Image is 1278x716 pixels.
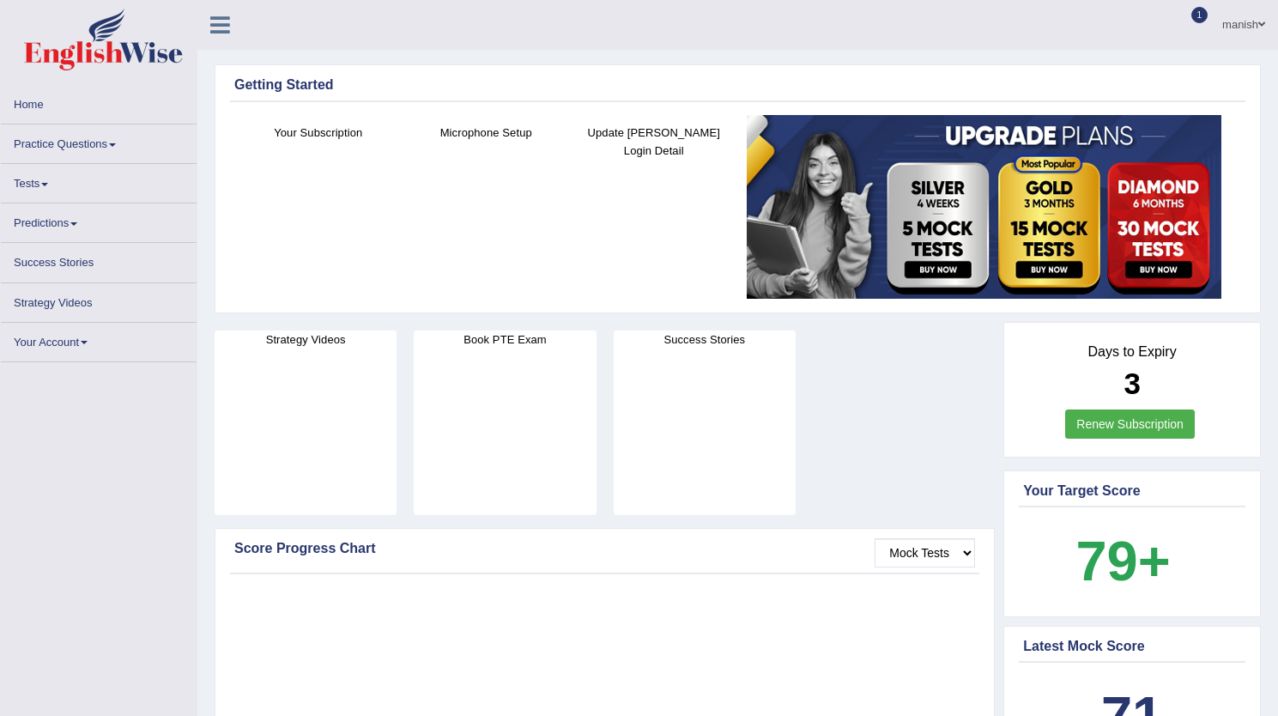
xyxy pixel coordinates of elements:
[1023,481,1241,501] div: Your Target Score
[414,331,596,349] h4: Book PTE Exam
[1,203,197,237] a: Predictions
[234,75,1241,95] div: Getting Started
[1023,344,1241,360] h4: Days to Expiry
[1,243,197,276] a: Success Stories
[411,124,562,142] h4: Microphone Setup
[747,115,1221,299] img: small5.jpg
[1,323,197,356] a: Your Account
[1065,410,1195,439] a: Renew Subscription
[1191,7,1208,23] span: 1
[614,331,796,349] h4: Success Stories
[243,124,394,142] h4: Your Subscription
[578,124,730,160] h4: Update [PERSON_NAME] Login Detail
[215,331,397,349] h4: Strategy Videos
[1075,530,1170,592] b: 79+
[1,124,197,158] a: Practice Questions
[1023,636,1241,657] div: Latest Mock Score
[1,283,197,317] a: Strategy Videos
[1124,367,1140,400] b: 3
[1,85,197,118] a: Home
[234,538,975,559] div: Score Progress Chart
[1,164,197,197] a: Tests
